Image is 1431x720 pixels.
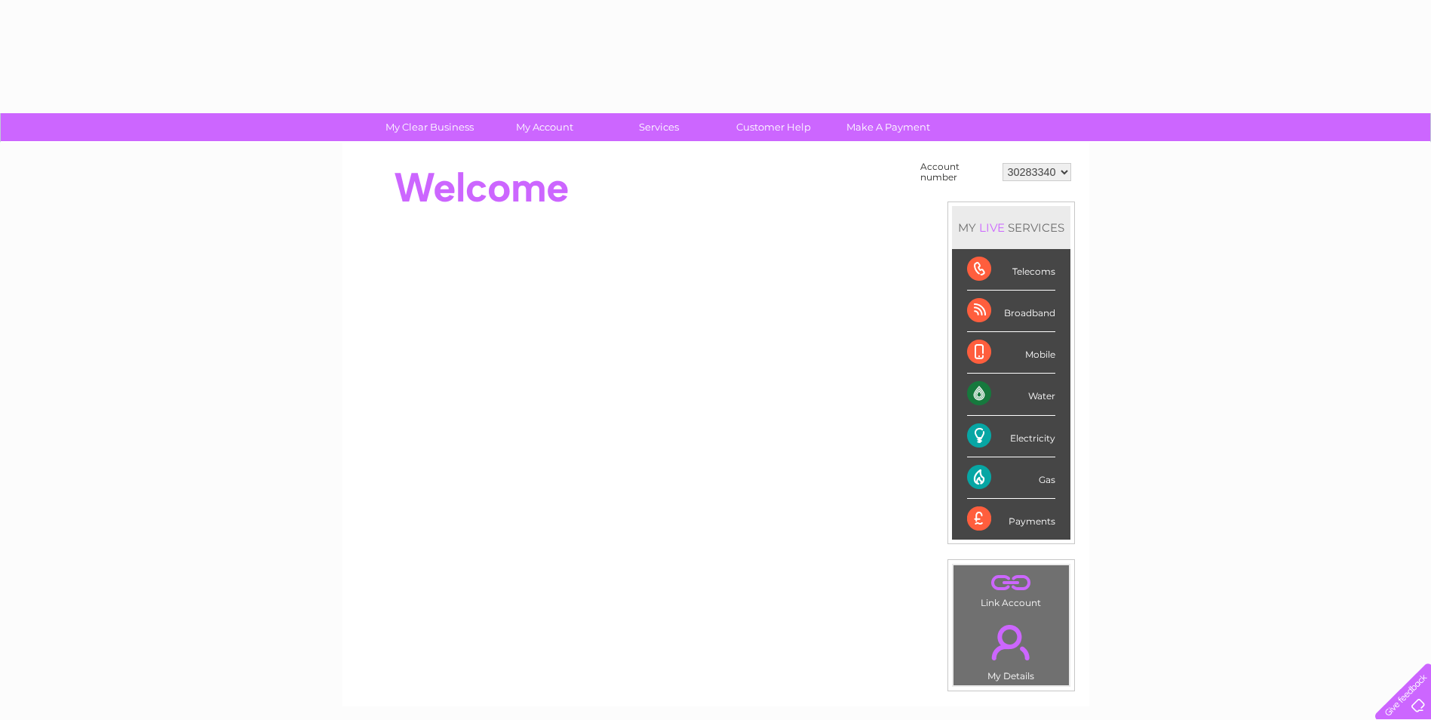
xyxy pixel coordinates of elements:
a: Services [597,113,721,141]
a: . [957,569,1065,595]
a: My Account [482,113,606,141]
a: Customer Help [711,113,836,141]
div: Gas [967,457,1055,499]
a: My Clear Business [367,113,492,141]
div: LIVE [976,220,1008,235]
div: Telecoms [967,249,1055,291]
div: Payments [967,499,1055,540]
a: . [957,616,1065,669]
div: Mobile [967,332,1055,374]
td: Link Account [953,565,1070,612]
div: Water [967,374,1055,415]
div: Broadband [967,291,1055,332]
td: Account number [917,158,999,186]
div: MY SERVICES [952,206,1070,249]
div: Electricity [967,416,1055,457]
td: My Details [953,612,1070,686]
a: Make A Payment [826,113,950,141]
